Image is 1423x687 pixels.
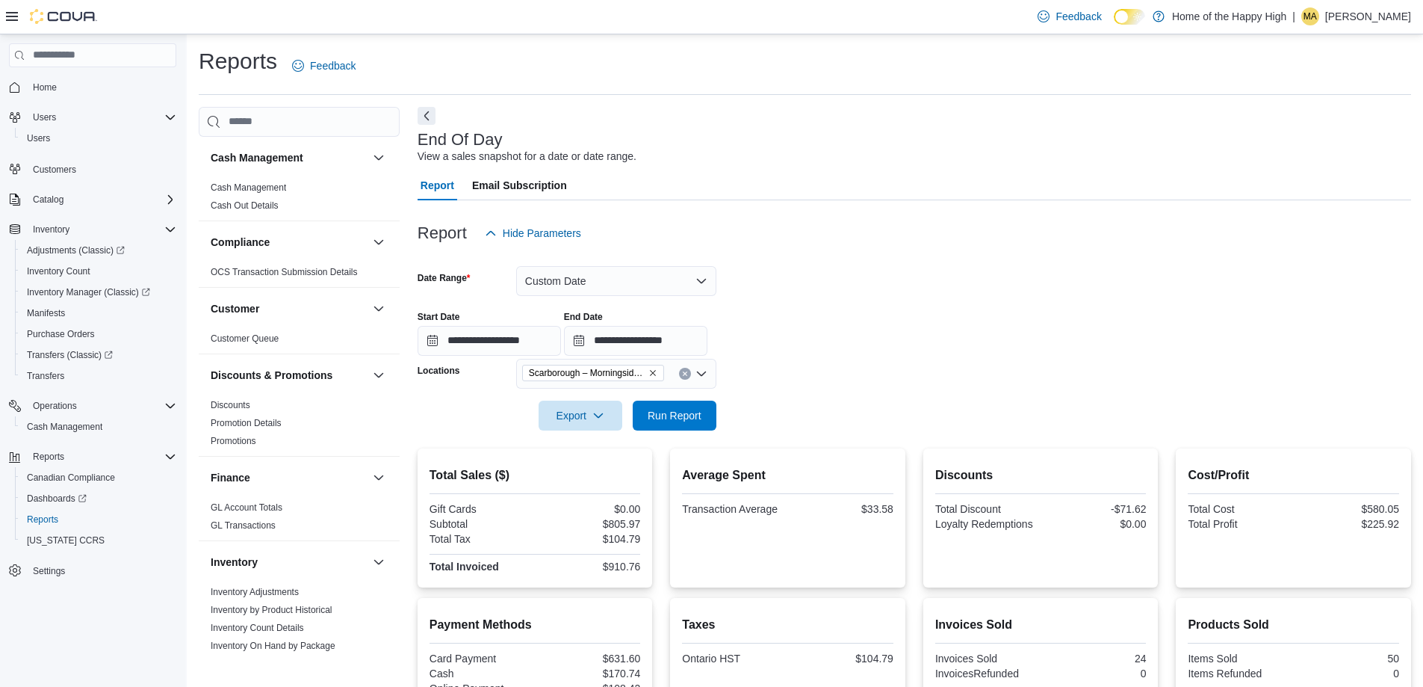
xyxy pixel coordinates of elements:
span: Operations [33,400,77,412]
div: Compliance [199,263,400,287]
span: [US_STATE] CCRS [27,534,105,546]
span: Reports [27,514,58,526]
h3: Report [418,224,467,242]
div: $104.79 [538,533,640,545]
button: Purchase Orders [15,324,182,345]
span: Email Subscription [472,170,567,200]
span: Home [33,81,57,93]
nav: Complex example [9,70,176,620]
button: Cash Management [211,150,367,165]
button: Reports [27,448,70,466]
button: Customers [3,158,182,179]
div: Finance [199,499,400,540]
a: Transfers (Classic) [21,346,119,364]
span: Operations [27,397,176,415]
h2: Average Spent [682,466,893,484]
h3: Customer [211,301,259,316]
span: Canadian Compliance [27,472,115,484]
span: Inventory Manager (Classic) [27,286,150,298]
button: Operations [27,397,83,415]
a: Dashboards [15,488,182,509]
input: Press the down key to open a popover containing a calendar. [418,326,561,356]
button: Inventory [3,219,182,240]
button: Customer [211,301,367,316]
a: Cash Out Details [211,200,279,211]
div: $0.00 [538,503,640,515]
span: Inventory On Hand by Package [211,640,335,652]
button: Settings [3,560,182,582]
div: Customer [199,330,400,354]
div: $170.74 [538,668,640,680]
span: Settings [33,565,65,577]
button: Discounts & Promotions [370,366,388,384]
span: Home [27,78,176,96]
a: GL Transactions [211,520,276,531]
h2: Discounts [935,466,1147,484]
div: $631.60 [538,653,640,665]
a: Promotions [211,436,256,446]
a: OCS Transaction Submission Details [211,267,358,277]
button: Cash Management [370,149,388,167]
strong: Total Invoiced [430,561,499,573]
span: Reports [33,451,64,463]
span: Purchase Orders [27,328,95,340]
div: Discounts & Promotions [199,396,400,456]
button: Custom Date [516,266,716,296]
button: Home [3,76,182,98]
a: Inventory Count [21,262,96,280]
button: Inventory [27,221,75,238]
span: Promotions [211,435,256,447]
div: Total Tax [430,533,532,545]
span: Reports [21,511,176,529]
a: Inventory Count Details [211,623,304,633]
span: Users [27,132,50,144]
span: Users [21,129,176,147]
div: Invoices Sold [935,653,1038,665]
span: Adjustments (Classic) [27,244,125,256]
button: Discounts & Promotions [211,368,367,383]
span: Manifests [21,304,176,322]
div: Total Profit [1188,518,1290,530]
button: Transfers [15,366,182,386]
span: Transfers [21,367,176,385]
button: Compliance [211,235,367,250]
a: Discounts [211,400,250,410]
label: End Date [564,311,603,323]
h2: Invoices Sold [935,616,1147,634]
span: GL Transactions [211,520,276,532]
div: Cash Management [199,179,400,221]
button: Clear input [679,368,691,380]
button: Compliance [370,233,388,251]
div: 0 [1297,668,1399,680]
h1: Reports [199,46,277,76]
div: -$71.62 [1044,503,1146,515]
p: [PERSON_NAME] [1325,7,1411,25]
button: Operations [3,395,182,416]
span: Transfers [27,370,64,382]
div: $580.05 [1297,503,1399,515]
span: Run Report [648,408,701,423]
a: Promotion Details [211,418,282,428]
span: Promotion Details [211,417,282,429]
a: Canadian Compliance [21,469,121,487]
div: Items Sold [1188,653,1290,665]
span: OCS Transaction Submission Details [211,266,358,278]
button: Users [3,107,182,128]
button: Inventory [370,553,388,571]
p: | [1292,7,1295,25]
span: Inventory Manager (Classic) [21,283,176,301]
span: Inventory [33,224,69,235]
div: Ontario HST [682,653,784,665]
button: Catalog [27,191,69,209]
span: Users [33,111,56,123]
a: Settings [27,562,71,580]
button: Export [539,401,622,431]
button: Users [15,128,182,149]
span: Scarborough – Morningside - Friendly Stranger [522,365,664,381]
div: Total Cost [1188,503,1290,515]
h2: Total Sales ($) [430,466,641,484]
span: Settings [27,561,176,580]
a: Purchase Orders [21,325,101,343]
a: Cash Management [211,182,286,193]
span: Dashboards [27,493,87,505]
